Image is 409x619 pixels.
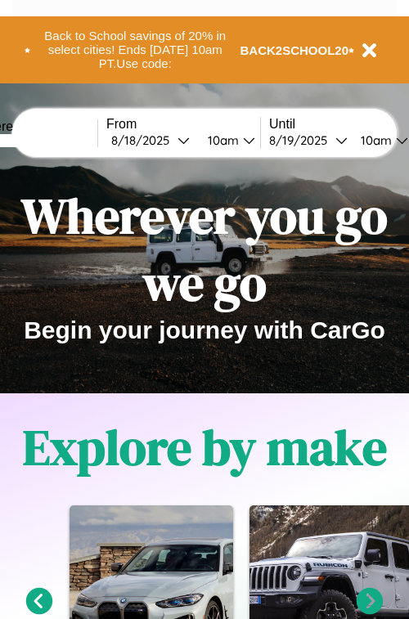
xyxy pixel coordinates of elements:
div: 8 / 18 / 2025 [111,132,178,148]
button: Back to School savings of 20% in select cities! Ends [DATE] 10am PT.Use code: [30,25,240,75]
div: 8 / 19 / 2025 [269,132,335,148]
label: From [106,117,260,132]
h1: Explore by make [23,414,387,481]
b: BACK2SCHOOL20 [240,43,349,57]
div: 10am [353,132,396,148]
div: 10am [200,132,243,148]
button: 10am [195,132,260,149]
button: 8/18/2025 [106,132,195,149]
